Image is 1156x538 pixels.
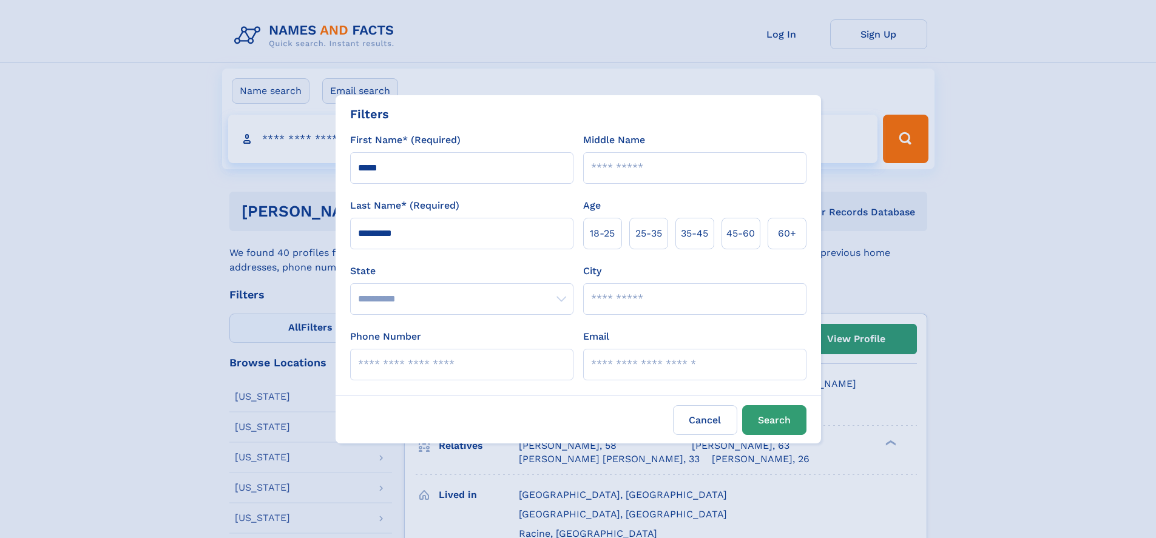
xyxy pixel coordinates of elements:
label: Age [583,198,601,213]
label: Cancel [673,405,737,435]
div: Filters [350,105,389,123]
label: Last Name* (Required) [350,198,459,213]
label: First Name* (Required) [350,133,461,147]
label: Middle Name [583,133,645,147]
button: Search [742,405,806,435]
span: 18‑25 [590,226,615,241]
label: City [583,264,601,278]
span: 25‑35 [635,226,662,241]
span: 35‑45 [681,226,708,241]
span: 60+ [778,226,796,241]
label: State [350,264,573,278]
label: Email [583,329,609,344]
span: 45‑60 [726,226,755,241]
label: Phone Number [350,329,421,344]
